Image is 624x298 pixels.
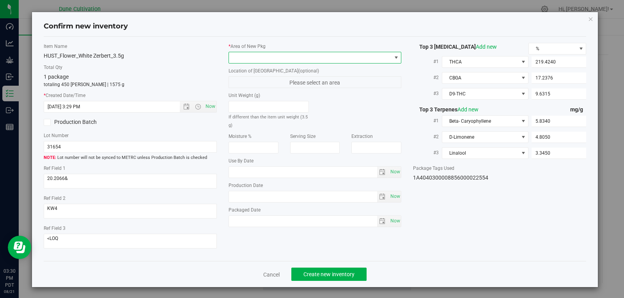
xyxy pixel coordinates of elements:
[44,52,217,60] div: HUST_Flower_White Zerbert_3.5g
[388,167,401,178] span: select
[532,132,586,143] input: 4.8050
[44,92,217,99] label: Created Date/Time
[44,21,128,32] h4: Confirm new inventory
[191,104,204,110] span: Open the time view
[442,72,518,83] span: CBGA
[44,43,217,50] label: Item Name
[413,174,586,182] div: 1A4040300008856000022554
[229,92,309,99] label: Unit Weight (g)
[532,148,586,159] input: 3.3450
[44,118,124,126] label: Production Batch
[263,271,280,279] a: Cancel
[44,165,217,172] label: Ref Field 1
[229,115,308,128] small: If different than the item unit weight (3.5 g)
[413,86,442,101] label: #3
[44,155,217,161] span: Lot number will not be synced to METRC unless Production Batch is checked
[229,182,402,189] label: Production Date
[377,167,388,178] span: select
[44,74,69,80] span: 1 package
[442,132,518,143] span: D-Limonene
[8,236,31,259] iframe: Resource center
[44,81,217,88] p: totaling 450 [PERSON_NAME] | 1575 g
[532,72,586,83] input: 17.2376
[229,43,402,50] label: Area of New Pkg
[457,106,479,113] a: Add new
[413,71,442,85] label: #2
[442,116,518,127] span: Beta- Caryophyllene
[388,216,401,227] span: select
[229,157,402,164] label: Use By Date
[377,216,388,227] span: select
[442,148,518,159] span: Linalool
[413,114,442,128] label: #1
[291,268,367,281] button: Create new inventory
[298,68,319,74] span: (optional)
[476,44,497,50] a: Add new
[351,133,401,140] label: Extraction
[413,165,586,172] label: Package Tags Used
[413,106,479,113] span: Top 3 Terpenes
[180,104,193,110] span: Open the date view
[532,56,586,67] input: 219.4240
[44,132,217,139] label: Lot Number
[532,88,586,99] input: 9.6315
[529,43,576,54] span: %
[44,195,217,202] label: Ref Field 2
[388,215,402,227] span: Set Current date
[229,206,402,213] label: Packaged Date
[204,101,217,112] span: Set Current date
[413,146,442,160] label: #3
[413,130,442,144] label: #2
[229,76,402,88] span: Please select an area
[388,166,402,178] span: Set Current date
[413,55,442,69] label: #1
[388,191,401,202] span: select
[229,67,402,74] label: Location of [GEOGRAPHIC_DATA]
[532,116,586,127] input: 5.8340
[377,191,388,202] span: select
[570,106,586,113] span: mg/g
[303,271,355,277] span: Create new inventory
[44,64,217,71] label: Total Qty
[442,56,518,67] span: THCA
[229,133,278,140] label: Moisture %
[44,225,217,232] label: Ref Field 3
[388,191,402,202] span: Set Current date
[413,44,497,50] span: Top 3 [MEDICAL_DATA]
[442,88,518,99] span: D9-THC
[290,133,340,140] label: Serving Size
